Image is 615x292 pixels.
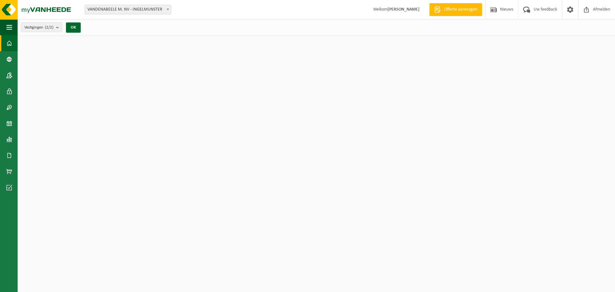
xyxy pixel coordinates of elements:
span: VANDENABEELE M. NV - INGELMUNSTER [85,5,171,14]
span: Offerte aanvragen [442,6,479,13]
span: Vestigingen [24,23,53,32]
button: Vestigingen(2/2) [21,22,62,32]
button: OK [66,22,81,33]
count: (2/2) [45,25,53,29]
a: Offerte aanvragen [429,3,482,16]
strong: [PERSON_NAME] [388,7,420,12]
